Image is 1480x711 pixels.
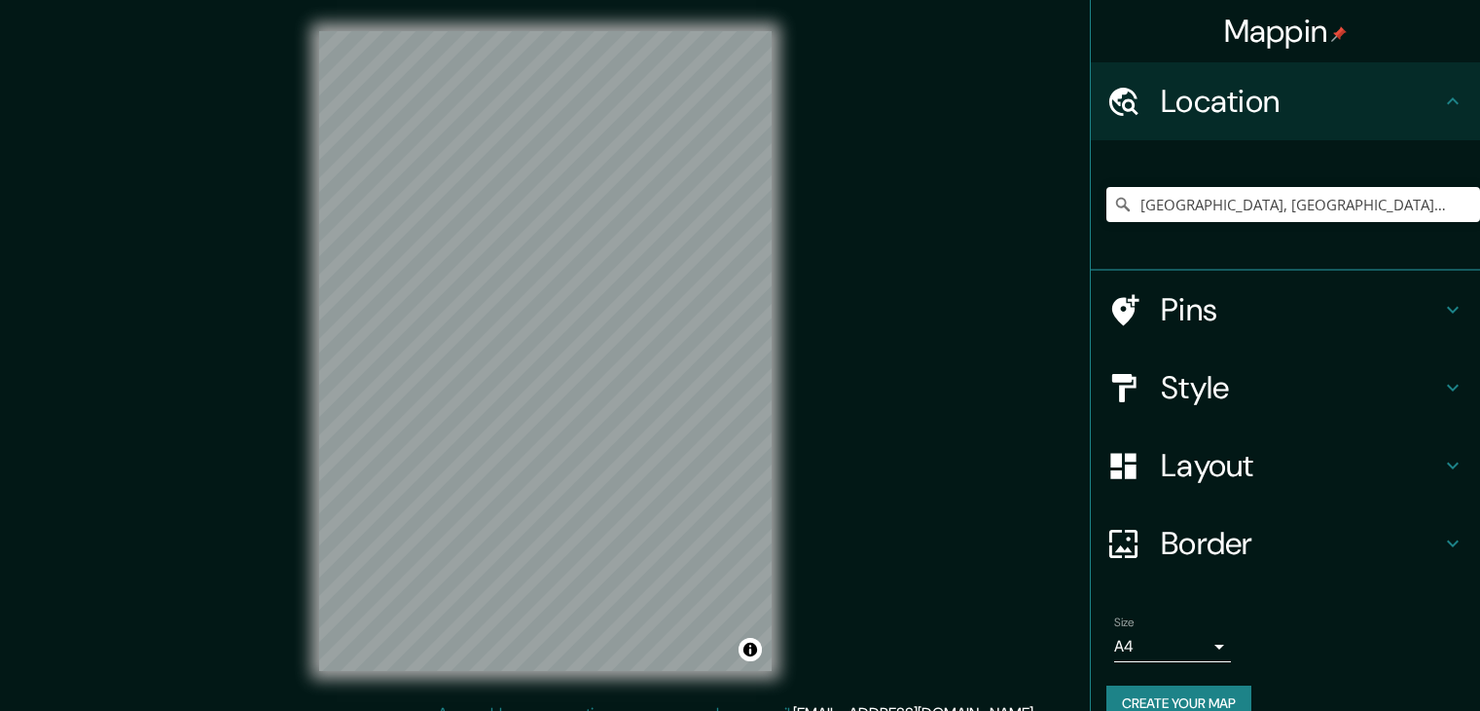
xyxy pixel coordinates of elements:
[1307,635,1459,690] iframe: Help widget launcher
[1224,12,1348,51] h4: Mappin
[1331,26,1347,42] img: pin-icon.png
[1161,368,1441,407] h4: Style
[1091,505,1480,582] div: Border
[1106,187,1480,222] input: Pick your city or area
[1161,290,1441,329] h4: Pins
[1161,524,1441,563] h4: Border
[1091,349,1480,427] div: Style
[1161,446,1441,485] h4: Layout
[1114,615,1135,631] label: Size
[739,638,762,661] button: Toggle attribution
[1161,82,1441,121] h4: Location
[1114,631,1231,662] div: A4
[319,31,772,671] canvas: Map
[1091,62,1480,140] div: Location
[1091,271,1480,349] div: Pins
[1091,427,1480,505] div: Layout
